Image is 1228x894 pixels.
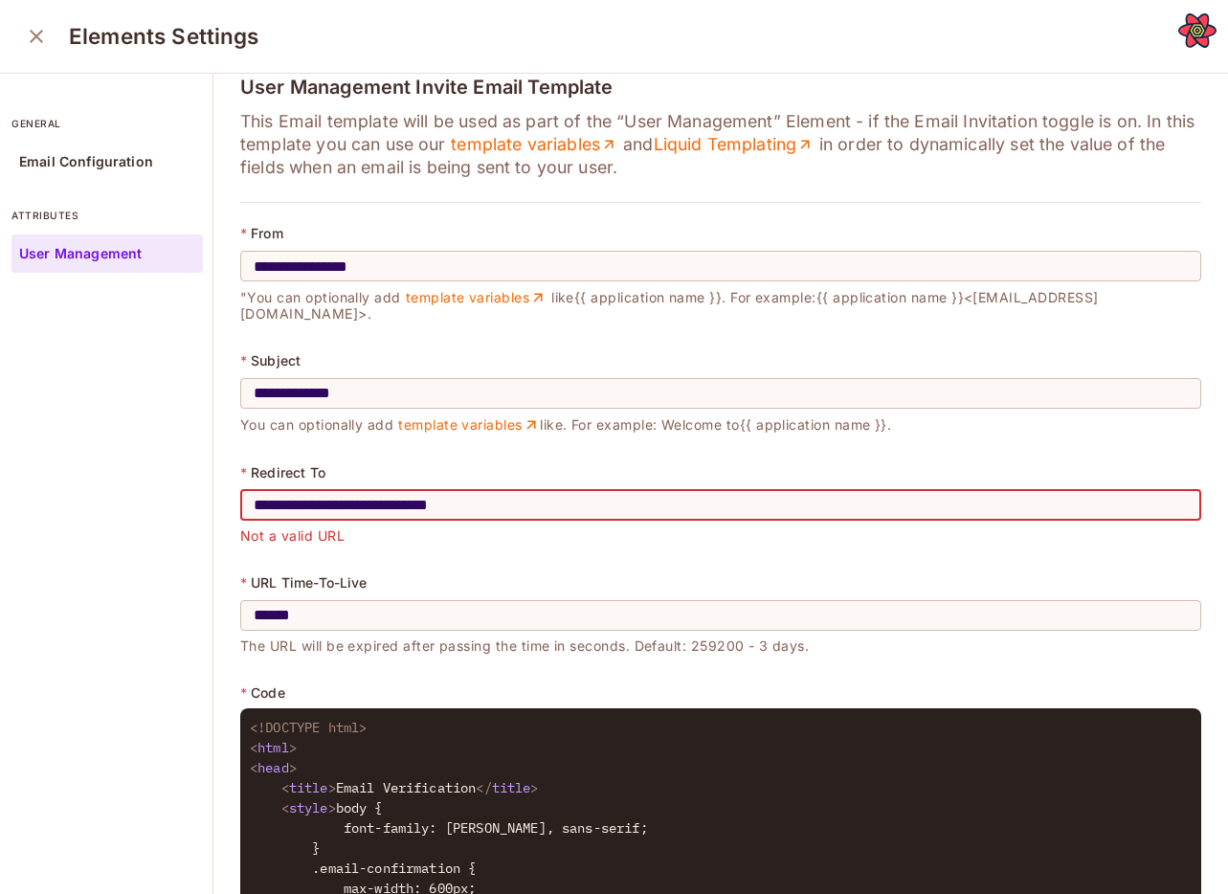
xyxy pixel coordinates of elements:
[405,289,547,306] a: template variables
[653,133,815,156] a: Liquid Templating
[240,521,1201,544] p: Not a valid URL
[251,575,367,591] p: URL Time-To-Live
[240,110,1201,179] p: This Email template will be used as part of the “User Management” Element - if the Email Invitati...
[19,154,153,169] p: Email Configuration
[240,289,1099,322] span: "You can optionally add like {{ application name }} . For example: {{ application name }} <[EMAIL...
[11,116,203,131] p: general
[1178,11,1217,50] button: Open React Query Devtools
[19,246,142,261] p: User Management
[17,17,56,56] button: close
[240,76,1201,99] h4: User Management Invite Email Template
[11,208,203,223] p: attributes
[240,416,891,433] span: You can optionally add like. For example: Welcome to {{ application name }} .
[69,23,259,50] h3: Elements Settings
[251,353,301,369] p: Subject
[240,631,1201,654] p: The URL will be expired after passing the time in seconds. Default: 259200 - 3 days.
[251,685,285,701] p: Code
[251,465,325,481] p: Redirect To
[251,226,283,241] p: From
[398,416,540,434] a: template variables
[451,133,618,156] a: template variables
